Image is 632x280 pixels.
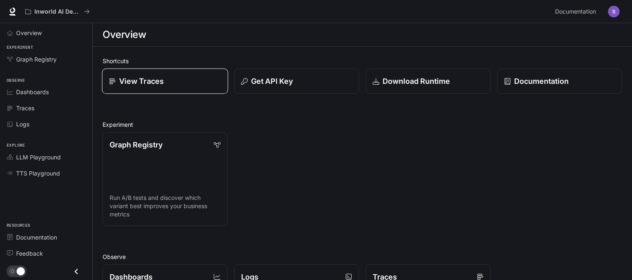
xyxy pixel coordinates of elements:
a: Feedback [3,246,89,261]
a: Graph Registry [3,52,89,66]
span: Graph Registry [16,55,57,64]
a: View Traces [102,69,228,94]
span: TTS Playground [16,169,60,178]
p: Documentation [514,76,569,87]
a: Logs [3,117,89,131]
p: Get API Key [251,76,293,87]
a: Traces [3,101,89,115]
p: Download Runtime [383,76,450,87]
span: Dashboards [16,88,49,96]
h1: Overview [103,26,146,43]
a: Overview [3,26,89,40]
button: Get API Key [234,69,359,94]
a: Dashboards [3,85,89,99]
h2: Shortcuts [103,57,622,65]
a: Documentation [3,230,89,244]
span: Documentation [555,7,596,17]
p: Run A/B tests and discover which variant best improves your business metrics [110,194,220,218]
span: Traces [16,104,34,112]
span: Feedback [16,249,43,258]
a: LLM Playground [3,150,89,164]
a: Documentation [552,3,602,20]
img: User avatar [608,6,620,17]
span: Logs [16,120,29,128]
button: All workspaces [22,3,93,20]
p: View Traces [119,76,164,87]
span: LLM Playground [16,153,61,161]
span: Dark mode toggle [17,266,25,275]
a: Download Runtime [366,69,491,94]
button: Close drawer [67,263,86,280]
button: User avatar [606,3,622,20]
p: Graph Registry [110,139,163,150]
a: TTS Playground [3,166,89,180]
span: Overview [16,28,42,37]
a: Graph RegistryRun A/B tests and discover which variant best improves your business metrics [103,132,227,226]
a: Documentation [497,69,622,94]
h2: Experiment [103,120,622,129]
span: Documentation [16,233,57,242]
p: Inworld AI Demos [34,8,81,15]
h2: Observe [103,252,622,261]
